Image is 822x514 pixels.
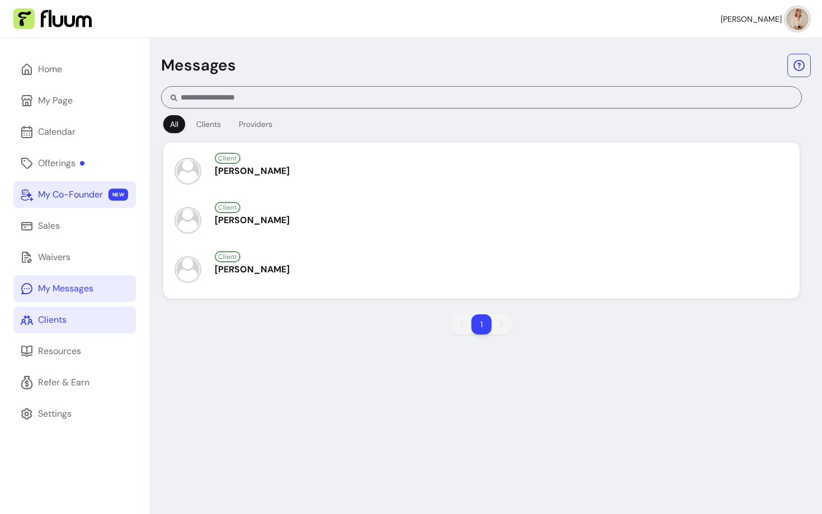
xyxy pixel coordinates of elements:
a: Refer & Earn [13,369,136,396]
a: Offerings [13,150,136,177]
img: Fluum Logo [13,8,92,30]
span: Client [216,252,239,261]
div: Waivers [38,251,70,264]
div: [PERSON_NAME] [215,164,791,178]
span: NEW [108,188,128,201]
a: My Page [13,87,136,114]
nav: pagination navigation [446,309,517,340]
div: Providers [239,119,272,130]
a: Clients [13,306,136,333]
div: Sales [38,219,60,233]
div: All [170,119,178,130]
li: pagination item 1 active [471,314,492,334]
div: Filters [161,113,802,135]
div: [PERSON_NAME] [215,214,791,227]
a: My Co-Founder NEW [13,181,136,208]
div: My Messages [38,282,93,295]
div: Calendar [38,125,75,139]
div: Refer & Earn [38,376,89,389]
img: avatar [786,8,809,30]
img: avatar [177,258,199,281]
button: avatar [172,160,199,182]
span: [PERSON_NAME] [721,13,782,25]
div: Resources [38,345,81,358]
span: Client [216,154,239,163]
div: avatarClient[PERSON_NAME] [163,142,800,196]
div: Filters [161,113,281,135]
input: Search conversation [177,92,792,103]
div: avatarClient[PERSON_NAME] [163,196,800,245]
p: Messages [161,55,236,76]
div: My Page [38,94,73,107]
span: Client [216,203,239,212]
button: avatar [172,209,199,232]
div: avatarClient[PERSON_NAME] [163,245,800,299]
a: Settings [13,400,136,427]
img: avatar [177,160,199,182]
div: Clients [196,119,221,130]
a: Calendar [13,119,136,145]
div: [PERSON_NAME] [215,263,791,276]
a: My Messages [13,275,136,302]
a: Waivers [13,244,136,271]
div: My Co-Founder [38,188,103,201]
div: Offerings [38,157,84,170]
button: avatar[PERSON_NAME] [721,8,809,30]
div: Clients [38,313,67,327]
div: Settings [38,407,72,421]
div: Home [38,63,62,76]
button: avatar [172,258,199,281]
img: avatar [177,209,199,232]
a: Home [13,56,136,83]
a: Resources [13,338,136,365]
a: Sales [13,213,136,239]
